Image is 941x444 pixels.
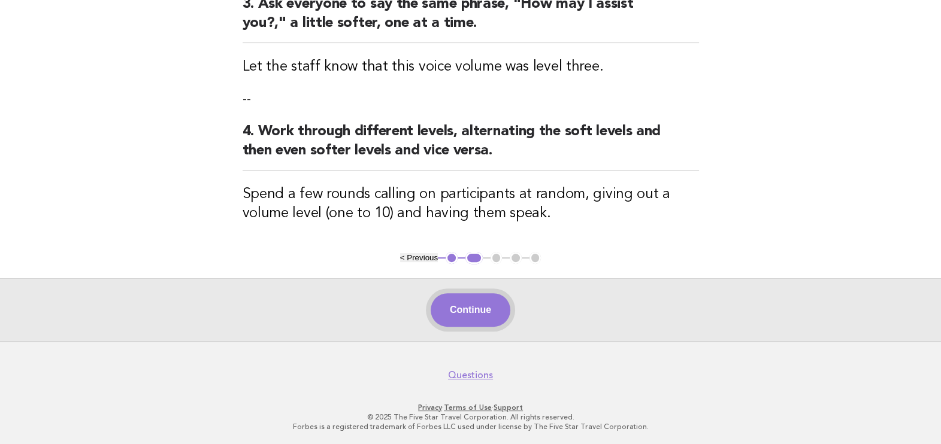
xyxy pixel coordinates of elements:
[243,91,699,108] p: --
[104,412,837,422] p: © 2025 The Five Star Travel Corporation. All rights reserved.
[243,122,699,171] h2: 4. Work through different levels, alternating the soft levels and then even softer levels and vic...
[465,252,483,264] button: 2
[104,422,837,431] p: Forbes is a registered trademark of Forbes LLC used under license by The Five Star Travel Corpora...
[448,369,493,381] a: Questions
[444,403,492,412] a: Terms of Use
[446,252,458,264] button: 1
[243,185,699,223] h3: Spend a few rounds calling on participants at random, giving out a volume level (one to 10) and h...
[400,253,438,262] button: < Previous
[243,57,699,77] h3: Let the staff know that this voice volume was level three.
[104,403,837,412] p: · ·
[418,403,442,412] a: Privacy
[494,403,523,412] a: Support
[431,293,510,327] button: Continue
